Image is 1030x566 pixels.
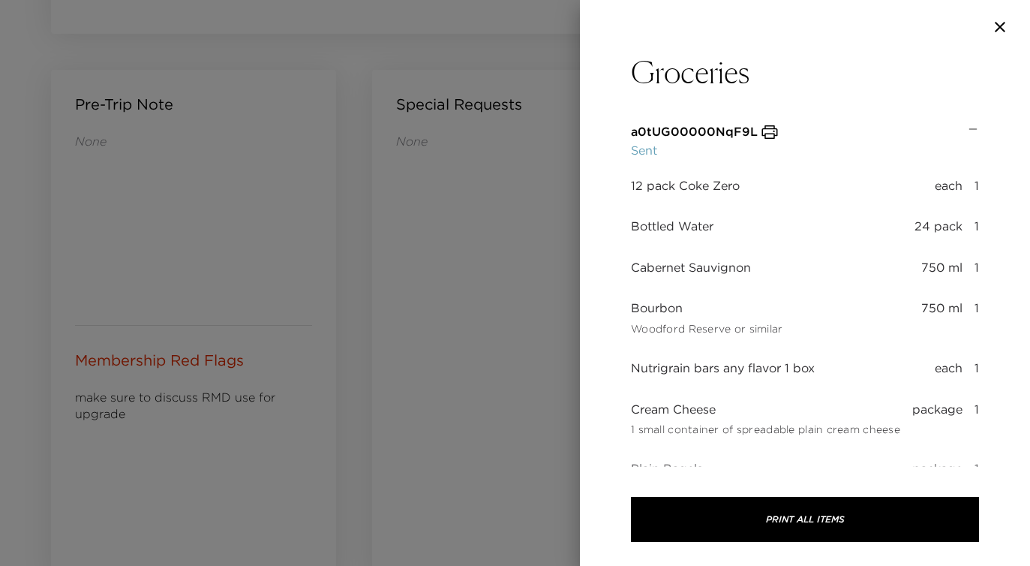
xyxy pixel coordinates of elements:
span: 1 small container of spreadable plain cream cheese [631,423,900,437]
span: 750 ml [921,259,962,275]
span: 1 [974,460,979,477]
p: a0tUG00000NqF9L [631,123,758,141]
div: a0tUG00000NqF9LSent [631,123,979,159]
span: 1 [974,300,979,336]
span: Bourbon [631,300,783,316]
span: Cabernet Sauvignon [631,259,751,275]
p: Groceries [631,54,979,90]
span: Woodford Reserve or similar [631,323,783,336]
span: Plain Bagels [631,460,703,477]
span: 24 pack [914,218,962,234]
span: Nutrigrain bars any flavor 1 box [631,360,815,376]
button: Print All Items [631,497,979,542]
span: Cream Cheese [631,401,900,417]
span: package [912,460,962,477]
p: Sent [631,141,779,159]
span: each [935,360,962,376]
span: 1 [974,218,979,234]
span: each [935,177,962,194]
span: 12 pack Coke Zero [631,177,740,194]
span: package [912,401,962,437]
span: 1 [974,177,979,194]
span: 1 [974,401,979,437]
span: 1 [974,259,979,275]
span: 1 [974,360,979,376]
span: Bottled Water [631,218,713,234]
span: 750 ml [921,300,962,336]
